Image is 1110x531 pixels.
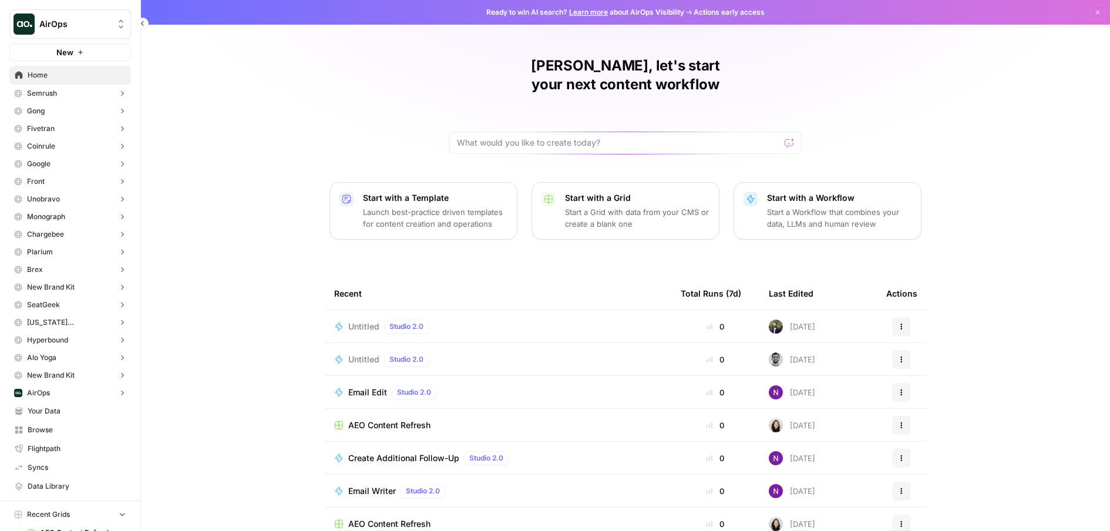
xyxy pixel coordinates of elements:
button: Unobravo [9,190,131,208]
p: Start with a Template [363,192,507,204]
button: New [9,43,131,61]
button: Workspace: AirOps [9,9,131,39]
span: Plarium [27,247,53,257]
img: 4dqwcgipae5fdwxp9v51u2818epj [769,320,783,334]
a: Create Additional Follow-UpStudio 2.0 [334,451,662,465]
div: Total Runs (7d) [681,277,741,310]
button: Monograph [9,208,131,226]
button: Start with a GridStart a Grid with data from your CMS or create a blank one [532,182,719,240]
span: Studio 2.0 [397,387,431,398]
span: [US_STATE][GEOGRAPHIC_DATA] [27,317,113,328]
span: Studio 2.0 [469,453,503,463]
span: Google [27,159,51,169]
span: Actions early access [694,7,765,18]
button: Gong [9,102,131,120]
span: AirOps [27,388,50,398]
div: [DATE] [769,517,815,531]
span: Coinrule [27,141,55,152]
button: Semrush [9,85,131,102]
span: SeatGeek [27,300,60,310]
button: Google [9,155,131,173]
div: Actions [886,277,917,310]
button: Fivetran [9,120,131,137]
span: Email Writer [348,485,396,497]
a: Email EditStudio 2.0 [334,385,662,399]
span: Your Data [28,406,126,416]
button: Plarium [9,243,131,261]
span: Unobravo [27,194,60,204]
span: Create Additional Follow-Up [348,452,459,464]
img: t5ef5oef8zpw1w4g2xghobes91mw [769,517,783,531]
span: Brex [27,264,43,275]
a: Home [9,66,131,85]
button: Front [9,173,131,190]
div: [DATE] [769,451,815,465]
span: Front [27,176,45,187]
span: Recent Grids [27,509,70,520]
img: t5ef5oef8zpw1w4g2xghobes91mw [769,418,783,432]
div: 0 [681,419,750,431]
div: 0 [681,354,750,365]
span: AEO Content Refresh [348,419,430,431]
a: Email WriterStudio 2.0 [334,484,662,498]
button: Brex [9,261,131,278]
div: 0 [681,518,750,530]
span: New Brand Kit [27,370,75,381]
div: 0 [681,452,750,464]
div: Last Edited [769,277,813,310]
a: UntitledStudio 2.0 [334,352,662,367]
span: Studio 2.0 [389,354,423,365]
div: Recent [334,277,662,310]
span: Alo Yoga [27,352,56,363]
span: Data Library [28,481,126,492]
a: Your Data [9,402,131,421]
div: [DATE] [769,352,815,367]
div: 0 [681,321,750,332]
p: Start a Grid with data from your CMS or create a blank one [565,206,709,230]
img: kedmmdess6i2jj5txyq6cw0yj4oc [769,385,783,399]
span: Untitled [348,321,379,332]
button: Recent Grids [9,506,131,523]
div: 0 [681,387,750,398]
img: 6v3gwuotverrb420nfhk5cu1cyh1 [769,352,783,367]
a: Browse [9,421,131,439]
span: Flightpath [28,443,126,454]
button: Hyperbound [9,331,131,349]
span: Chargebee [27,229,64,240]
div: [DATE] [769,484,815,498]
a: Syncs [9,458,131,477]
div: [DATE] [769,320,815,334]
button: New Brand Kit [9,367,131,384]
button: Coinrule [9,137,131,155]
img: kedmmdess6i2jj5txyq6cw0yj4oc [769,451,783,465]
span: Ready to win AI search? about AirOps Visibility [486,7,684,18]
a: UntitledStudio 2.0 [334,320,662,334]
span: Semrush [27,88,57,99]
span: Browse [28,425,126,435]
span: Studio 2.0 [406,486,440,496]
span: Monograph [27,211,65,222]
img: AirOps Logo [14,14,35,35]
a: Flightpath [9,439,131,458]
h1: [PERSON_NAME], let's start your next content workflow [449,56,802,94]
input: What would you like to create today? [457,137,780,149]
span: Home [28,70,126,80]
img: kedmmdess6i2jj5txyq6cw0yj4oc [769,484,783,498]
span: AirOps [39,18,110,30]
button: SeatGeek [9,296,131,314]
span: AEO Content Refresh [348,518,430,530]
button: AirOps [9,384,131,402]
img: yjux4x3lwinlft1ym4yif8lrli78 [14,389,22,397]
div: 0 [681,485,750,497]
span: Syncs [28,462,126,473]
span: New [56,46,73,58]
div: [DATE] [769,385,815,399]
span: Gong [27,106,45,116]
button: Alo Yoga [9,349,131,367]
button: Start with a TemplateLaunch best-practice driven templates for content creation and operations [329,182,517,240]
button: Start with a WorkflowStart a Workflow that combines your data, LLMs and human review [734,182,921,240]
span: Hyperbound [27,335,68,345]
a: AEO Content Refresh [334,518,662,530]
div: [DATE] [769,418,815,432]
span: Fivetran [27,123,55,134]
